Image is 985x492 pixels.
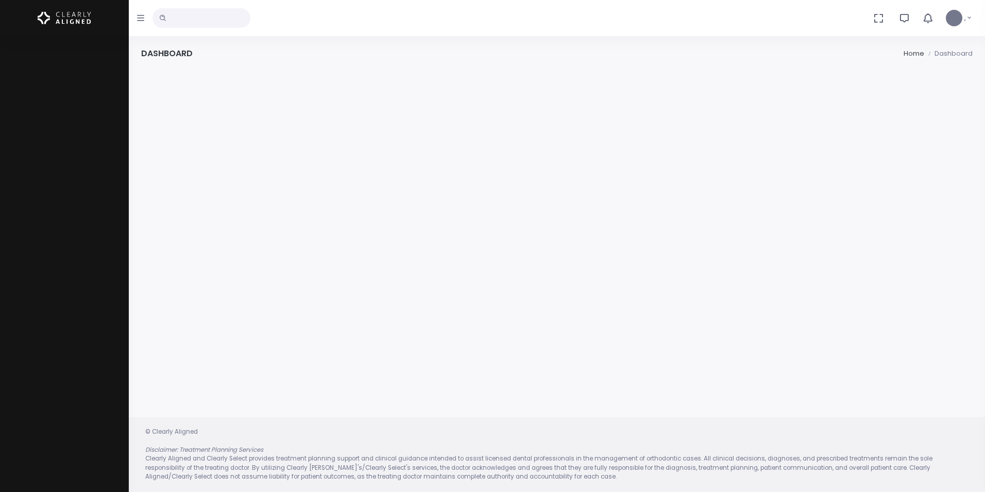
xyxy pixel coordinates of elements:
li: Home [904,48,924,59]
em: Disclaimer: Treatment Planning Services [145,446,263,454]
span: , [964,13,966,23]
div: © Clearly Aligned Clearly Aligned and Clearly Select provides treatment planning support and clin... [135,428,979,482]
img: Logo Horizontal [38,7,91,29]
h4: Dashboard [141,48,193,58]
li: Dashboard [924,48,973,59]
